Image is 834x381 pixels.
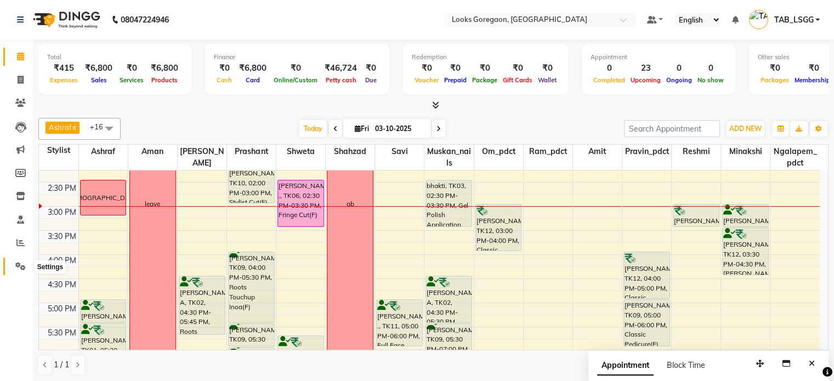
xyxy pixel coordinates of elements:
[500,62,535,75] div: ₹0
[524,145,572,158] span: Ram_pdct
[128,145,177,158] span: Aman
[628,76,663,84] span: Upcoming
[469,62,500,75] div: ₹0
[663,62,695,75] div: 0
[117,76,146,84] span: Services
[347,199,354,209] div: ab
[500,76,535,84] span: Gift Cards
[476,204,521,251] div: [PERSON_NAME], TK12, 03:00 PM-04:00 PM, Classic Pedicure(F)
[758,76,792,84] span: Packages
[749,10,768,29] img: TAB_LSGG
[320,62,361,75] div: ₹46,724
[88,76,110,84] span: Sales
[721,145,770,158] span: Minakshi
[46,183,78,194] div: 2:30 PM
[441,76,469,84] span: Prepaid
[667,360,705,370] span: Block Time
[146,62,183,75] div: ₹6,800
[90,122,111,131] span: +16
[47,53,183,62] div: Total
[426,276,472,322] div: [PERSON_NAME] A, TK02, 04:30 PM-05:30 PM, French Gel Polish
[591,62,628,75] div: 0
[121,4,169,35] b: 08047224946
[46,303,78,315] div: 5:00 PM
[723,228,768,275] div: [PERSON_NAME], TK12, 03:30 PM-04:30 PM, [PERSON_NAME] Trimming
[774,14,813,26] span: TAB_LSGG
[597,356,654,376] span: Appointment
[46,279,78,291] div: 4:30 PM
[804,355,820,372] button: Close
[412,76,441,84] span: Voucher
[695,62,727,75] div: 0
[426,180,472,226] div: bhakti, TK03, 02:30 PM-03:30 PM, Gel Polish Application
[770,145,820,170] span: Ngalapem_pdct
[299,120,327,137] span: Today
[71,123,76,132] a: x
[278,180,324,226] div: [PERSON_NAME] ., TK06, 02:30 PM-03:30 PM, Fringe Cut(F)
[229,157,274,203] div: [PERSON_NAME], TK10, 02:00 PM-03:00 PM, Stylist Cut(F)
[372,121,427,137] input: 2025-10-03
[412,62,441,75] div: ₹0
[624,120,720,137] input: Search Appointment
[214,76,235,84] span: Cash
[474,145,523,158] span: om_pdct
[628,62,663,75] div: 23
[214,53,381,62] div: Finance
[214,62,235,75] div: ₹0
[723,204,768,226] div: [PERSON_NAME], TK12, 03:00 PM-03:30 PM, Stylist Cut(M)
[79,145,128,158] span: Ashraf
[178,145,226,170] span: [PERSON_NAME]
[412,53,559,62] div: Redemption
[323,76,359,84] span: Petty cash
[54,359,69,371] span: 1 / 1
[49,123,71,132] span: Ashraf
[535,76,559,84] span: Wallet
[227,145,276,158] span: Prashant
[46,231,78,242] div: 3:30 PM
[276,145,325,158] span: Shweta
[117,62,146,75] div: ₹0
[235,62,271,75] div: ₹6,800
[145,199,160,209] div: leave
[361,62,381,75] div: ₹0
[47,62,81,75] div: ₹415
[375,145,424,158] span: Savi
[424,145,473,170] span: muskan_nails
[46,327,78,339] div: 5:30 PM
[441,62,469,75] div: ₹0
[271,62,320,75] div: ₹0
[758,62,792,75] div: ₹0
[179,276,225,334] div: [PERSON_NAME] A, TK02, 04:30 PM-05:45 PM, Roots Touchup Inoa(F)
[35,260,66,274] div: Settings
[46,255,78,266] div: 4:00 PM
[672,145,720,158] span: Reshmi
[229,252,274,322] div: [PERSON_NAME], TK09, 04:00 PM-05:30 PM, Roots Touchup Inoa(F)
[81,62,117,75] div: ₹6,800
[377,300,422,346] div: [PERSON_NAME] ., TK11, 05:00 PM-06:00 PM, Full Face Waxing
[727,121,764,137] button: ADD NEW
[243,76,263,84] span: Card
[271,76,320,84] span: Online/Custom
[591,53,727,62] div: Appointment
[39,145,78,156] div: Stylist
[46,207,78,218] div: 3:00 PM
[624,252,670,298] div: [PERSON_NAME], TK12, 04:00 PM-05:00 PM, Classic Pedicure(M)
[573,145,622,158] span: Amit
[591,76,628,84] span: Completed
[28,4,103,35] img: logo
[81,300,126,322] div: [PERSON_NAME], TK01, 05:00 PM-05:30 PM, Stylist Cut(M)
[66,193,140,203] div: [DEMOGRAPHIC_DATA]
[469,76,500,84] span: Package
[535,62,559,75] div: ₹0
[663,76,695,84] span: Ongoing
[622,145,671,158] span: Pravin_pdct
[624,300,670,346] div: [PERSON_NAME], TK09, 05:00 PM-06:00 PM, Classic Pedicure(F)
[695,76,727,84] span: No show
[149,76,180,84] span: Products
[362,76,379,84] span: Due
[352,124,372,133] span: Fri
[729,124,762,133] span: ADD NEW
[47,76,81,84] span: Expenses
[81,324,126,370] div: [PERSON_NAME], TK01, 05:30 PM-06:30 PM, Stylist Cut(M)
[326,145,375,158] span: Shahzad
